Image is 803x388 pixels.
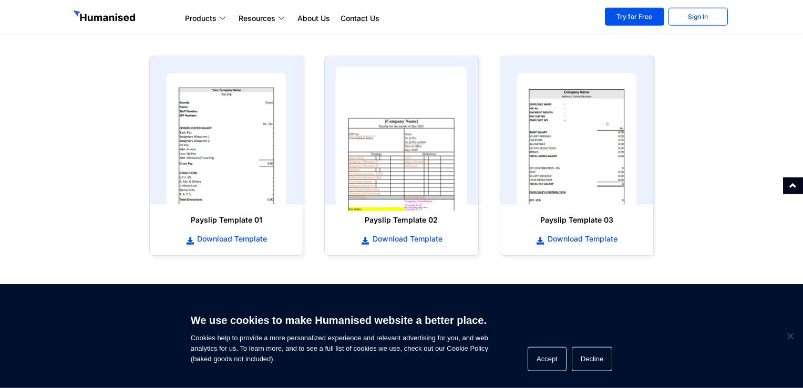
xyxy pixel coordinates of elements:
button: Accept [528,347,567,371]
span: Download Template [194,234,267,244]
img: GetHumanised Logo [73,11,137,24]
img: payslip template [167,73,286,204]
a: Download Template [335,233,467,245]
a: Contact Us [335,12,385,25]
img: payslip template [336,67,467,211]
a: Download Template [160,233,292,245]
h6: Payslip Template 01 [160,215,292,225]
h6: Payslip Template 02 [335,215,467,225]
span: Cookies help to provide a more personalized experience and relevant advertising for you, and web ... [191,308,488,364]
span: Decline [785,331,795,341]
span: Download Template [370,234,442,244]
button: Decline [572,347,612,371]
img: payslip template [517,73,636,204]
a: Download Template [511,233,643,245]
a: Resources [233,12,292,25]
h6: We use cookies to make Humanised website a better place. [191,313,488,328]
a: Try for Free [605,8,664,26]
a: About Us [292,12,335,25]
h6: Payslip Template 03 [511,215,643,225]
span: Download Template [545,234,617,244]
a: Products [180,12,233,25]
a: Sign In [668,8,728,26]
